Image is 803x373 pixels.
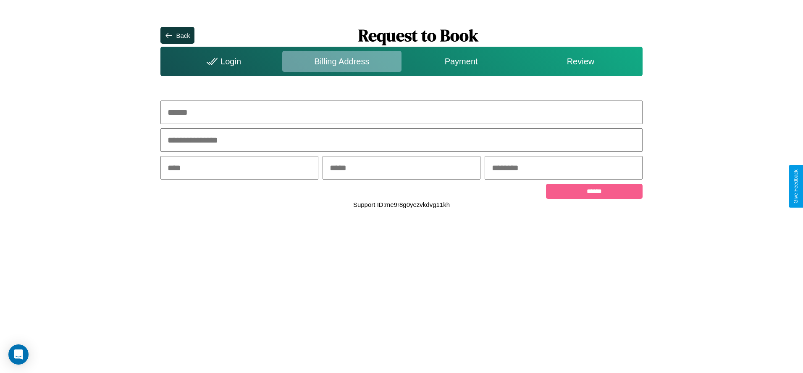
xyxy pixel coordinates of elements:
div: Billing Address [282,51,401,72]
p: Support ID: me9r8g0yezvkdvg11kh [353,199,450,210]
div: Give Feedback [793,169,799,204]
div: Back [176,32,190,39]
div: Login [163,51,282,72]
div: Open Intercom Messenger [8,344,29,365]
h1: Request to Book [194,24,643,47]
div: Payment [401,51,521,72]
button: Back [160,27,194,44]
div: Review [521,51,640,72]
